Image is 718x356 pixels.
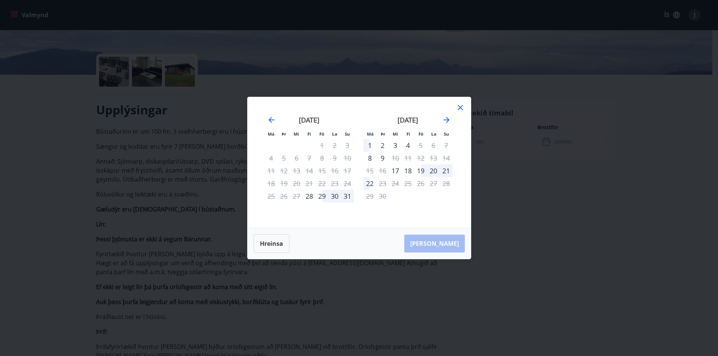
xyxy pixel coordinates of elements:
[363,139,376,152] div: 1
[414,139,427,152] td: Not available. föstudagur, 5. september 2025
[316,139,328,152] td: Not available. föstudagur, 1. ágúst 2025
[440,152,452,164] td: Not available. sunnudagur, 14. september 2025
[257,106,462,219] div: Calendar
[328,177,341,190] td: Not available. laugardagur, 23. ágúst 2025
[389,152,402,164] td: Not available. miðvikudagur, 10. september 2025
[376,139,389,152] td: Choose þriðjudagur, 2. september 2025 as your check-in date. It’s available.
[265,177,277,190] td: Not available. mánudagur, 18. ágúst 2025
[316,177,328,190] td: Not available. föstudagur, 22. ágúst 2025
[431,131,436,137] small: La
[265,152,277,164] td: Not available. mánudagur, 4. ágúst 2025
[282,131,286,137] small: Þr
[316,164,328,177] td: Not available. föstudagur, 15. ágúst 2025
[381,131,385,137] small: Þr
[290,152,303,164] td: Not available. miðvikudagur, 6. ágúst 2025
[303,190,316,202] td: Choose fimmtudagur, 28. ágúst 2025 as your check-in date. It’s available.
[414,164,427,177] td: Choose föstudagur, 19. september 2025 as your check-in date. It’s available.
[398,115,418,124] strong: [DATE]
[268,131,274,137] small: Má
[363,164,376,177] td: Not available. mánudagur, 15. september 2025
[265,190,277,202] td: Not available. mánudagur, 25. ágúst 2025
[341,177,354,190] td: Not available. sunnudagur, 24. ágúst 2025
[414,177,427,190] td: Not available. föstudagur, 26. september 2025
[389,177,402,190] td: Not available. miðvikudagur, 24. september 2025
[254,234,289,253] button: Hreinsa
[316,190,328,202] td: Choose föstudagur, 29. ágúst 2025 as your check-in date. It’s available.
[376,139,389,152] div: 2
[427,152,440,164] td: Not available. laugardagur, 13. september 2025
[376,177,389,190] td: Not available. þriðjudagur, 23. september 2025
[290,164,303,177] td: Not available. miðvikudagur, 13. ágúst 2025
[440,164,452,177] div: 21
[402,139,414,152] div: 4
[267,115,276,124] div: Move backward to switch to the previous month.
[345,131,350,137] small: Su
[294,131,299,137] small: Mi
[303,152,316,164] td: Not available. fimmtudagur, 7. ágúst 2025
[319,131,324,137] small: Fö
[402,139,414,152] td: Choose fimmtudagur, 4. september 2025 as your check-in date. It’s available.
[376,152,389,164] div: 9
[363,177,376,190] div: 22
[376,177,389,190] div: Aðeins útritun í boði
[389,164,402,177] td: Choose miðvikudagur, 17. september 2025 as your check-in date. It’s available.
[444,131,449,137] small: Su
[328,190,341,202] td: Choose laugardagur, 30. ágúst 2025 as your check-in date. It’s available.
[341,152,354,164] td: Not available. sunnudagur, 10. ágúst 2025
[406,131,410,137] small: Fi
[303,164,316,177] td: Not available. fimmtudagur, 14. ágúst 2025
[427,164,440,177] div: 20
[367,131,374,137] small: Má
[363,152,376,164] div: Aðeins innritun í boði
[418,131,423,137] small: Fö
[389,152,402,164] div: Aðeins útritun í boði
[303,190,316,202] div: Aðeins innritun í boði
[277,177,290,190] td: Not available. þriðjudagur, 19. ágúst 2025
[328,164,341,177] td: Not available. laugardagur, 16. ágúst 2025
[427,139,440,152] td: Not available. laugardagur, 6. september 2025
[389,139,402,152] td: Choose miðvikudagur, 3. september 2025 as your check-in date. It’s available.
[363,152,376,164] td: Choose mánudagur, 8. september 2025 as your check-in date. It’s available.
[277,164,290,177] td: Not available. þriðjudagur, 12. ágúst 2025
[265,164,277,177] td: Not available. mánudagur, 11. ágúst 2025
[341,164,354,177] td: Not available. sunnudagur, 17. ágúst 2025
[341,190,354,202] div: 31
[341,139,354,152] td: Not available. sunnudagur, 3. ágúst 2025
[363,190,376,202] td: Not available. mánudagur, 29. september 2025
[363,139,376,152] td: Choose mánudagur, 1. september 2025 as your check-in date. It’s available.
[440,164,452,177] td: Choose sunnudagur, 21. september 2025 as your check-in date. It’s available.
[389,139,402,152] div: 3
[277,152,290,164] td: Not available. þriðjudagur, 5. ágúst 2025
[299,115,319,124] strong: [DATE]
[376,190,389,202] td: Not available. þriðjudagur, 30. september 2025
[332,131,337,137] small: La
[440,139,452,152] td: Not available. sunnudagur, 7. september 2025
[376,164,389,177] td: Not available. þriðjudagur, 16. september 2025
[376,152,389,164] td: Choose þriðjudagur, 9. september 2025 as your check-in date. It’s available.
[277,190,290,202] td: Not available. þriðjudagur, 26. ágúst 2025
[341,190,354,202] td: Choose sunnudagur, 31. ágúst 2025 as your check-in date. It’s available.
[290,190,303,202] td: Not available. miðvikudagur, 27. ágúst 2025
[402,177,414,190] td: Not available. fimmtudagur, 25. september 2025
[442,115,451,124] div: Move forward to switch to the next month.
[328,152,341,164] td: Not available. laugardagur, 9. ágúst 2025
[414,164,427,177] div: 19
[414,139,427,152] div: Aðeins útritun í boði
[328,190,341,202] div: 30
[427,164,440,177] td: Choose laugardagur, 20. september 2025 as your check-in date. It’s available.
[389,164,402,177] div: Aðeins innritun í boði
[440,177,452,190] td: Not available. sunnudagur, 28. september 2025
[290,177,303,190] td: Not available. miðvikudagur, 20. ágúst 2025
[414,152,427,164] td: Not available. föstudagur, 12. september 2025
[427,177,440,190] td: Not available. laugardagur, 27. september 2025
[316,190,328,202] div: 29
[393,131,398,137] small: Mi
[316,152,328,164] td: Not available. föstudagur, 8. ágúst 2025
[363,177,376,190] td: Choose mánudagur, 22. september 2025 as your check-in date. It’s available.
[402,164,414,177] div: 18
[402,152,414,164] td: Not available. fimmtudagur, 11. september 2025
[402,164,414,177] td: Choose fimmtudagur, 18. september 2025 as your check-in date. It’s available.
[303,177,316,190] td: Not available. fimmtudagur, 21. ágúst 2025
[307,131,311,137] small: Fi
[328,139,341,152] td: Not available. laugardagur, 2. ágúst 2025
